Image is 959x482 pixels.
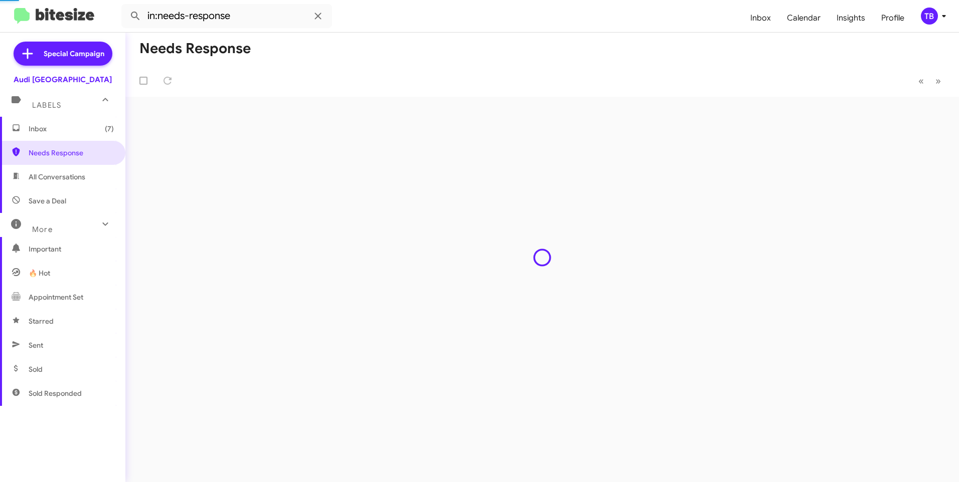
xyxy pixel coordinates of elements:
[935,75,941,87] span: »
[29,148,114,158] span: Needs Response
[921,8,938,25] div: TB
[29,196,66,206] span: Save a Deal
[29,268,50,278] span: 🔥 Hot
[873,4,912,33] a: Profile
[779,4,829,33] a: Calendar
[29,244,114,254] span: Important
[742,4,779,33] a: Inbox
[29,316,54,326] span: Starred
[29,292,83,302] span: Appointment Set
[29,124,114,134] span: Inbox
[918,75,924,87] span: «
[929,71,947,91] button: Next
[139,41,251,57] h1: Needs Response
[32,101,61,110] span: Labels
[29,172,85,182] span: All Conversations
[32,225,53,234] span: More
[912,8,948,25] button: TB
[829,4,873,33] a: Insights
[29,388,82,398] span: Sold Responded
[29,340,43,350] span: Sent
[121,4,332,28] input: Search
[912,71,930,91] button: Previous
[44,49,104,59] span: Special Campaign
[14,42,112,66] a: Special Campaign
[14,75,112,85] div: Audi [GEOGRAPHIC_DATA]
[105,124,114,134] span: (7)
[29,364,43,374] span: Sold
[913,71,947,91] nav: Page navigation example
